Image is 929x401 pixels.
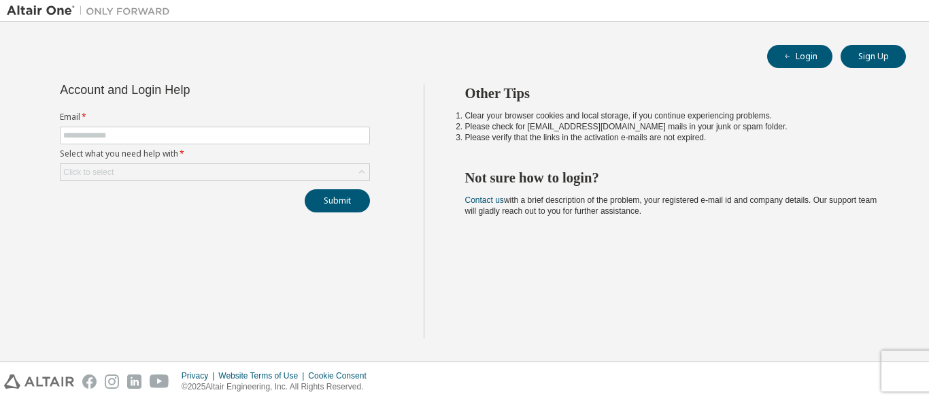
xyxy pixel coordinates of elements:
[465,195,877,216] span: with a brief description of the problem, your registered e-mail id and company details. Our suppo...
[127,374,141,389] img: linkedin.svg
[60,84,308,95] div: Account and Login Help
[182,381,375,393] p: © 2025 Altair Engineering, Inc. All Rights Reserved.
[465,121,882,132] li: Please check for [EMAIL_ADDRESS][DOMAIN_NAME] mails in your junk or spam folder.
[465,84,882,102] h2: Other Tips
[218,370,308,381] div: Website Terms of Use
[60,148,370,159] label: Select what you need help with
[308,370,374,381] div: Cookie Consent
[82,374,97,389] img: facebook.svg
[305,189,370,212] button: Submit
[7,4,177,18] img: Altair One
[465,195,504,205] a: Contact us
[767,45,832,68] button: Login
[465,110,882,121] li: Clear your browser cookies and local storage, if you continue experiencing problems.
[61,164,369,180] div: Click to select
[182,370,218,381] div: Privacy
[150,374,169,389] img: youtube.svg
[465,132,882,143] li: Please verify that the links in the activation e-mails are not expired.
[60,112,370,123] label: Email
[63,167,114,178] div: Click to select
[465,169,882,187] h2: Not sure how to login?
[4,374,74,389] img: altair_logo.svg
[841,45,906,68] button: Sign Up
[105,374,119,389] img: instagram.svg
